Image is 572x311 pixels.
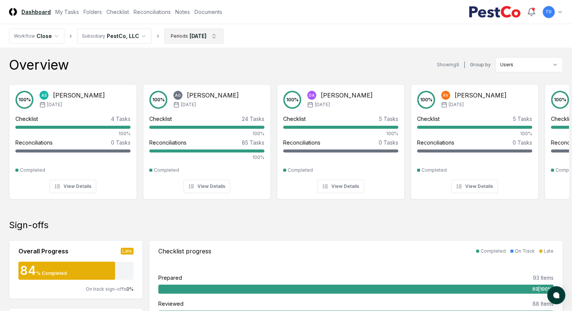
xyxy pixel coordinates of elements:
div: 100% [15,130,130,137]
div: Showing 9 [437,61,459,68]
div: % Completed [36,270,67,277]
a: Checklist [106,8,129,16]
a: Folders [83,8,102,16]
span: [DATE] [315,101,330,108]
div: 100% [149,154,264,161]
div: Sign-offs [9,219,563,231]
div: Prepared [158,274,182,282]
span: 0 % [126,286,134,292]
a: Reconciliations [134,8,171,16]
div: Completed [422,167,447,174]
button: View Details [451,180,498,193]
div: Checklist [149,115,172,123]
div: 4 Tasks [111,115,130,123]
button: View Details [184,180,230,193]
div: 5 Tasks [513,115,532,123]
span: RV [443,93,448,98]
button: atlas-launcher [547,286,565,304]
div: [PERSON_NAME] [187,91,239,100]
div: Checklist [15,115,38,123]
a: Dashboard [21,8,51,16]
div: | [464,61,466,69]
div: 0 Tasks [111,139,130,146]
div: Completed [154,167,179,174]
div: [PERSON_NAME] [321,91,373,100]
button: View Details [50,180,96,193]
div: Checklist progress [158,247,211,256]
div: Checklist [417,115,440,123]
div: Completed [288,167,313,174]
div: Overall Progress [18,247,68,256]
div: 100% [283,130,398,137]
div: 5 Tasks [379,115,398,123]
div: 85 Tasks [242,139,264,146]
div: Periods [171,33,188,40]
div: [PERSON_NAME] [53,91,105,100]
img: Logo [9,8,17,16]
div: 84 [18,265,36,277]
div: On Track [515,248,535,255]
div: Reconciliations [283,139,320,146]
span: On track sign-offs [86,286,126,292]
span: TD [546,9,552,15]
div: 100% [417,130,532,137]
div: Reconciliations [15,139,53,146]
div: 93 Items [533,274,554,282]
a: 100%RV[PERSON_NAME][DATE]Checklist5 Tasks100%Reconciliations0 TasksCompletedView Details [411,78,539,200]
img: PestCo logo [469,6,521,18]
div: Reconciliations [417,139,454,146]
div: Completed [481,248,506,255]
button: View Details [317,180,364,193]
div: Reviewed [158,300,184,308]
span: [DATE] [181,101,196,108]
div: [PERSON_NAME] [455,91,507,100]
span: [DATE] [47,101,62,108]
span: [DATE] [449,101,464,108]
label: Group by [470,63,491,67]
div: 0 Tasks [379,139,398,146]
a: Documents [194,8,222,16]
span: AS [41,93,47,98]
button: Periods[DATE] [164,29,223,44]
a: 100%DA[PERSON_NAME][DATE]Checklist5 Tasks100%Reconciliations0 TasksCompletedView Details [277,78,405,200]
div: Overview [9,57,69,72]
div: Subsidiary [82,33,105,40]
nav: breadcrumb [9,29,223,44]
div: 100% [149,130,264,137]
a: Notes [175,8,190,16]
a: 100%AG[PERSON_NAME][DATE]Checklist24 Tasks100%Reconciliations85 Tasks100%CompletedView Details [143,78,271,200]
div: 0 Tasks [513,139,532,146]
div: Completed [20,167,45,174]
span: 93 | 100 % [532,286,552,293]
span: DA [309,93,315,98]
div: Workflow [14,33,35,40]
span: AG [175,93,181,98]
div: Late [544,248,554,255]
button: TD [542,5,555,19]
div: Reconciliations [149,139,187,146]
div: Late [121,248,134,255]
div: [DATE] [190,32,206,40]
div: 88 Items [533,300,554,308]
a: 100%AS[PERSON_NAME][DATE]Checklist4 Tasks100%Reconciliations0 TasksCompletedView Details [9,78,137,200]
div: Checklist [283,115,306,123]
div: 24 Tasks [242,115,264,123]
a: My Tasks [55,8,79,16]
